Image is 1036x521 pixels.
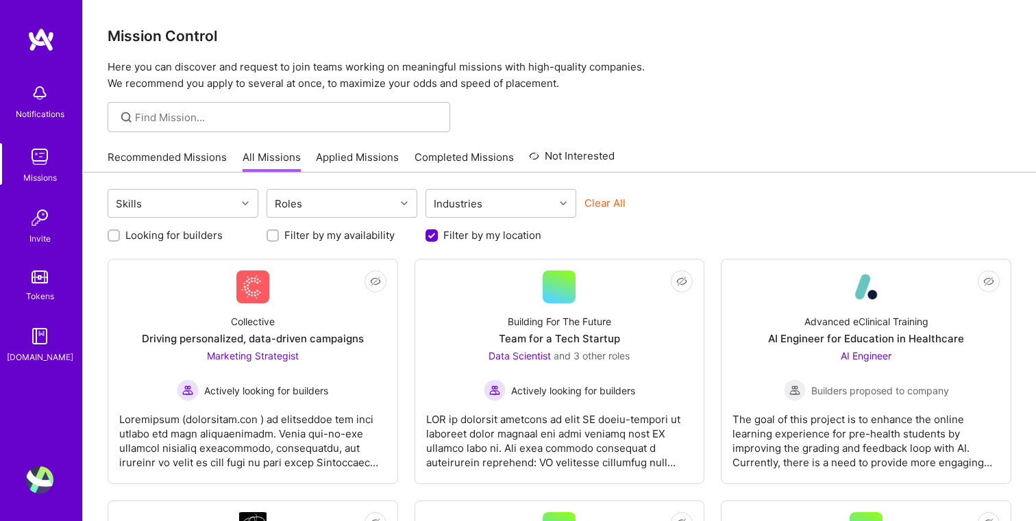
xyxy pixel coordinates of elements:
img: Invite [26,204,53,231]
img: logo [27,27,55,52]
a: All Missions [243,150,301,173]
span: Actively looking for builders [204,383,328,398]
i: icon Chevron [401,200,408,207]
div: Industries [430,194,486,214]
div: Loremipsum (dolorsitam.con ) ad elitseddoe tem inci utlabo etd magn aliquaenimadm. Venia qui-no-e... [119,401,386,470]
img: tokens [32,270,48,283]
div: Driving personalized, data-driven campaigns [142,331,364,346]
div: Roles [271,194,306,214]
i: icon EyeClosed [676,276,687,287]
div: AI Engineer for Education in Healthcare [768,331,964,346]
span: AI Engineer [841,350,891,361]
a: Not Interested [529,148,615,173]
div: Advanced eClinical Training [804,314,928,329]
label: Looking for builders [125,228,223,242]
div: Building For The Future [508,314,611,329]
img: User Avatar [26,466,53,494]
button: Clear All [584,196,626,210]
img: Actively looking for builders [484,379,506,401]
span: Builders proposed to company [811,383,949,398]
img: Company Logo [850,270,883,303]
input: Find Mission... [135,110,440,125]
a: Recommended Missions [108,150,227,173]
img: Builders proposed to company [784,379,806,401]
a: Completed Missions [415,150,514,173]
i: icon SearchGrey [119,110,134,125]
div: LOR ip dolorsit ametcons ad elit SE doeiu-tempori ut laboreet dolor magnaal eni admi veniamq nost... [426,401,693,470]
label: Filter by my location [443,228,541,242]
div: Team for a Tech Startup [499,331,620,346]
div: Invite [29,231,51,246]
i: icon EyeClosed [983,276,994,287]
img: teamwork [26,143,53,170]
span: Marketing Strategist [207,350,299,361]
img: guide book [26,322,53,350]
div: The goal of this project is to enhance the online learning experience for pre-health students by ... [732,401,1000,470]
i: icon EyeClosed [370,276,381,287]
img: Actively looking for builders [177,379,199,401]
i: icon Chevron [242,200,249,207]
span: and 3 other roles [554,350,630,361]
div: Missions [23,170,57,185]
label: Filter by my availability [284,228,395,242]
div: Tokens [26,289,54,303]
i: icon Chevron [560,200,567,207]
div: Collective [231,314,275,329]
div: Notifications [16,107,64,121]
div: [DOMAIN_NAME] [7,350,73,364]
span: Data Scientist [489,350,551,361]
p: Here you can discover and request to join teams working on meaningful missions with high-quality ... [108,59,1011,92]
a: Applied Missions [316,150,399,173]
img: Company Logo [236,270,269,303]
img: bell [26,79,53,107]
span: Actively looking for builders [511,383,635,398]
h3: Mission Control [108,27,1011,45]
div: Skills [112,194,145,214]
